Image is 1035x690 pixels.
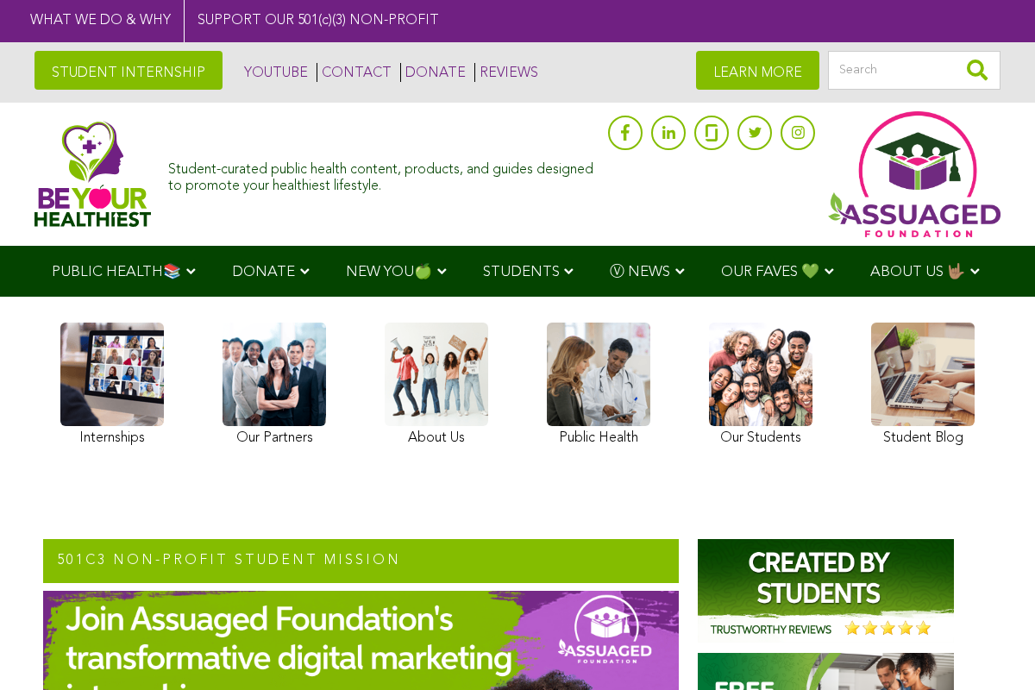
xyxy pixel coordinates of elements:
[168,154,599,195] div: Student-curated public health content, products, and guides designed to promote your healthiest l...
[346,265,432,279] span: NEW YOU🍏
[721,265,819,279] span: OUR FAVES 💚
[610,265,670,279] span: Ⓥ NEWS
[474,63,538,82] a: REVIEWS
[34,51,223,90] a: STUDENT INTERNSHIP
[698,539,954,643] img: Assuaged-Foundation-Student-Internship-Opportunity-Reviews-Mission-GIPHY-2
[870,265,965,279] span: ABOUT US 🤟🏽
[828,51,1000,90] input: Search
[317,63,392,82] a: CONTACT
[828,111,1000,237] img: Assuaged App
[949,607,1035,690] iframe: Chat Widget
[232,265,295,279] span: DONATE
[696,51,819,90] a: LEARN MORE
[706,124,718,141] img: glassdoor
[400,63,466,82] a: DONATE
[240,63,308,82] a: YOUTUBE
[483,265,560,279] span: STUDENTS
[52,265,181,279] span: PUBLIC HEALTH📚
[34,121,151,227] img: Assuaged
[26,246,1009,297] div: Navigation Menu
[43,539,679,584] h2: 501c3 NON-PROFIT STUDENT MISSION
